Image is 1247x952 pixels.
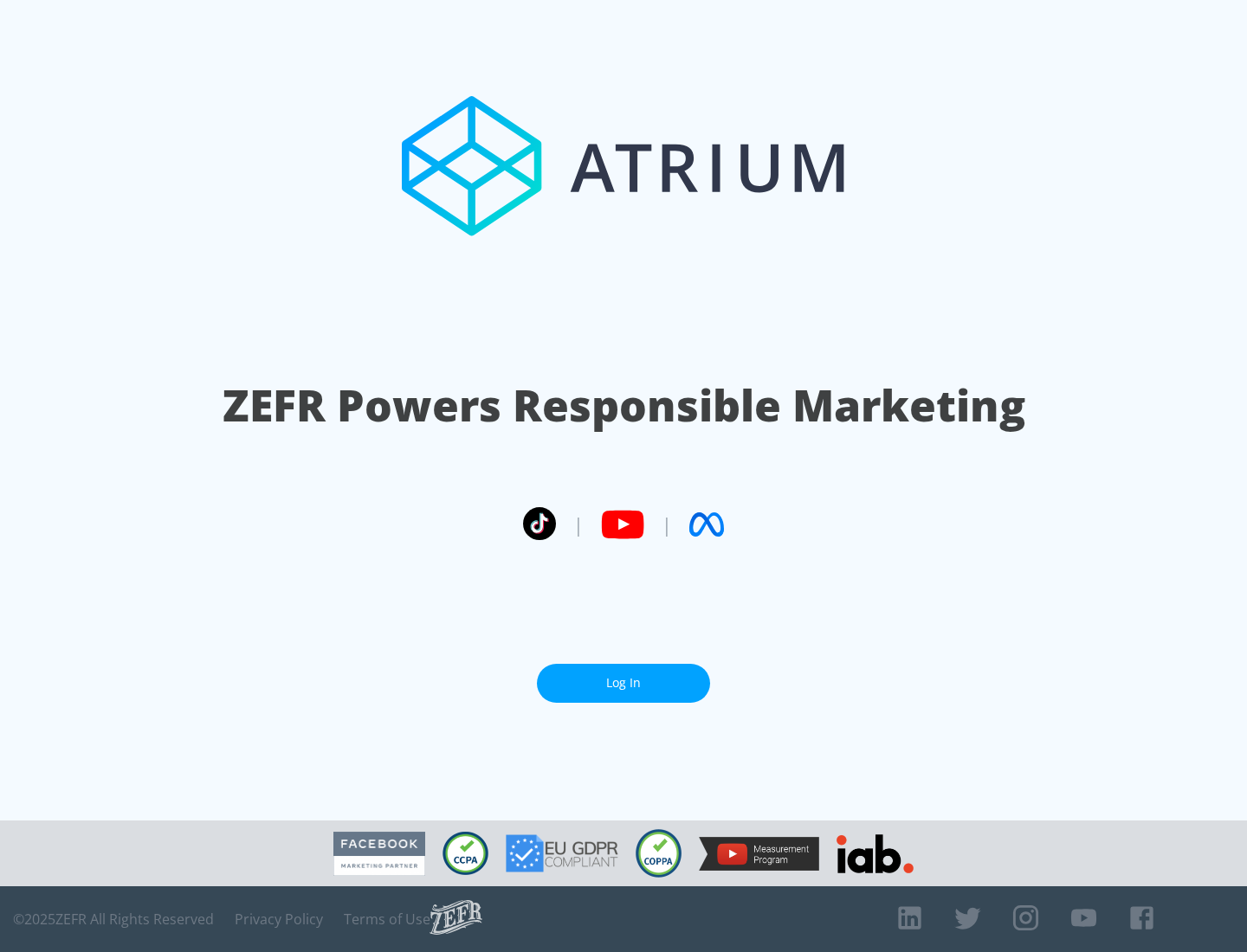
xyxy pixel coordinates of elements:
a: Terms of Use [344,910,430,928]
img: IAB [837,834,914,873]
img: GDPR Compliant [506,834,618,872]
a: Log In [537,664,710,703]
img: COPPA Compliant [636,829,682,878]
span: © 2025 ZEFR All Rights Reserved [13,910,214,928]
span: | [662,511,672,537]
img: Facebook Marketing Partner [333,832,425,876]
img: CCPA Compliant [443,832,488,875]
h1: ZEFR Powers Responsible Marketing [223,376,1025,435]
img: YouTube Measurement Program [699,837,819,871]
a: Privacy Policy [235,910,323,928]
span: | [573,511,584,537]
